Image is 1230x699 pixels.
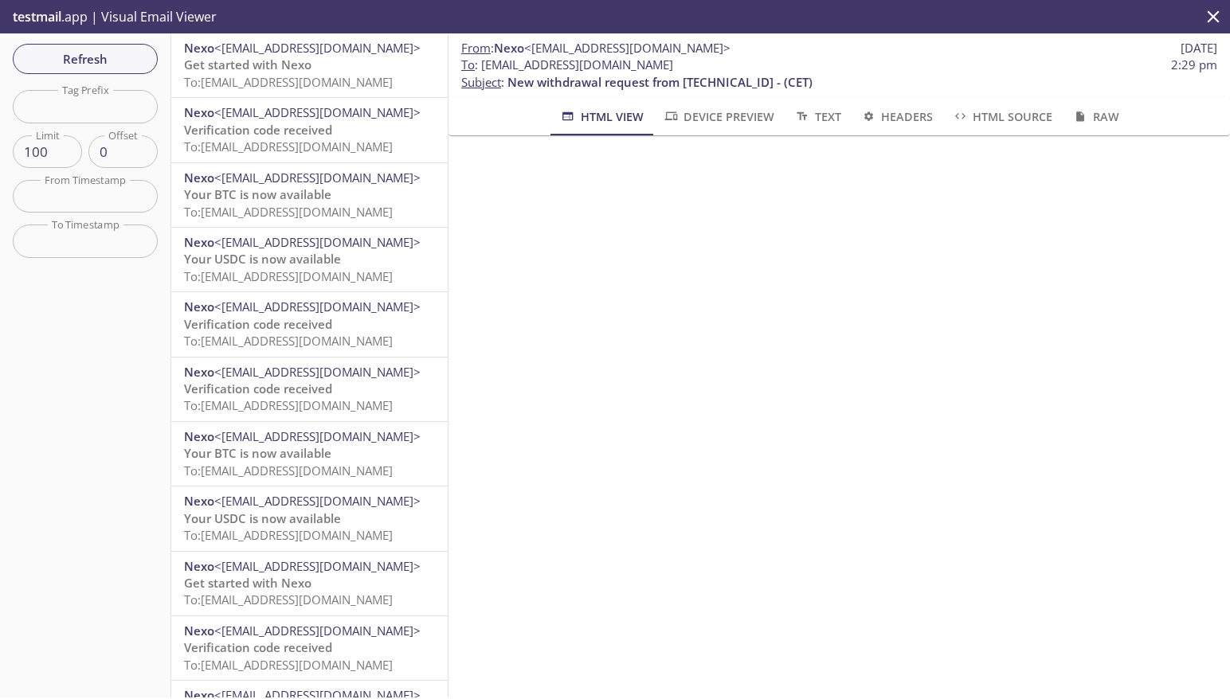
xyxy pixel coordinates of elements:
[171,98,448,162] div: Nexo<[EMAIL_ADDRESS][DOMAIN_NAME]>Verification code receivedTo:[EMAIL_ADDRESS][DOMAIN_NAME]
[184,251,341,267] span: Your USDC is now available
[461,57,673,73] span: : [EMAIL_ADDRESS][DOMAIN_NAME]
[184,463,393,478] span: To: [EMAIL_ADDRESS][DOMAIN_NAME]
[559,107,643,127] span: HTML View
[184,397,393,413] span: To: [EMAIL_ADDRESS][DOMAIN_NAME]
[184,40,214,56] span: Nexo
[184,364,214,380] span: Nexo
[13,8,61,25] span: testmail
[13,44,158,74] button: Refresh
[184,268,393,284] span: To: [EMAIL_ADDRESS][DOMAIN_NAME]
[184,333,393,349] span: To: [EMAIL_ADDRESS][DOMAIN_NAME]
[1071,107,1118,127] span: Raw
[171,33,448,97] div: Nexo<[EMAIL_ADDRESS][DOMAIN_NAME]>Get started with NexoTo:[EMAIL_ADDRESS][DOMAIN_NAME]
[494,40,524,56] span: Nexo
[184,527,393,543] span: To: [EMAIL_ADDRESS][DOMAIN_NAME]
[952,107,1052,127] span: HTML Source
[663,107,774,127] span: Device Preview
[184,57,311,72] span: Get started with Nexo
[184,445,331,461] span: Your BTC is now available
[184,186,331,202] span: Your BTC is now available
[214,40,421,56] span: <[EMAIL_ADDRESS][DOMAIN_NAME]>
[184,381,332,396] span: Verification code received
[184,170,214,185] span: Nexo
[184,558,214,574] span: Nexo
[184,122,332,138] span: Verification code received
[25,49,145,69] span: Refresh
[171,163,448,227] div: Nexo<[EMAIL_ADDRESS][DOMAIN_NAME]>Your BTC is now availableTo:[EMAIL_ADDRESS][DOMAIN_NAME]
[184,657,393,673] span: To: [EMAIL_ADDRESS][DOMAIN_NAME]
[214,558,421,574] span: <[EMAIL_ADDRESS][DOMAIN_NAME]>
[507,74,813,90] span: New withdrawal request from [TECHNICAL_ID] - (CET)
[793,107,840,127] span: Text
[171,422,448,486] div: Nexo<[EMAIL_ADDRESS][DOMAIN_NAME]>Your BTC is now availableTo:[EMAIL_ADDRESS][DOMAIN_NAME]
[461,57,1217,91] p: :
[171,616,448,680] div: Nexo<[EMAIL_ADDRESS][DOMAIN_NAME]>Verification code receivedTo:[EMAIL_ADDRESS][DOMAIN_NAME]
[171,357,448,421] div: Nexo<[EMAIL_ADDRESS][DOMAIN_NAME]>Verification code receivedTo:[EMAIL_ADDRESS][DOMAIN_NAME]
[860,107,933,127] span: Headers
[1171,57,1217,73] span: 2:29 pm
[184,575,311,591] span: Get started with Nexo
[184,493,214,509] span: Nexo
[461,74,501,90] span: Subject
[214,299,421,314] span: <[EMAIL_ADDRESS][DOMAIN_NAME]>
[214,170,421,185] span: <[EMAIL_ADDRESS][DOMAIN_NAME]>
[171,552,448,615] div: Nexo<[EMAIL_ADDRESS][DOMAIN_NAME]>Get started with NexoTo:[EMAIL_ADDRESS][DOMAIN_NAME]
[214,623,421,638] span: <[EMAIL_ADDRESS][DOMAIN_NAME]>
[1181,40,1217,57] span: [DATE]
[184,639,332,655] span: Verification code received
[171,228,448,291] div: Nexo<[EMAIL_ADDRESS][DOMAIN_NAME]>Your USDC is now availableTo:[EMAIL_ADDRESS][DOMAIN_NAME]
[214,493,421,509] span: <[EMAIL_ADDRESS][DOMAIN_NAME]>
[184,234,214,250] span: Nexo
[214,234,421,250] span: <[EMAIL_ADDRESS][DOMAIN_NAME]>
[184,428,214,444] span: Nexo
[171,292,448,356] div: Nexo<[EMAIL_ADDRESS][DOMAIN_NAME]>Verification code receivedTo:[EMAIL_ADDRESS][DOMAIN_NAME]
[184,74,393,90] span: To: [EMAIL_ADDRESS][DOMAIN_NAME]
[461,40,731,57] span: :
[184,204,393,220] span: To: [EMAIL_ADDRESS][DOMAIN_NAME]
[184,623,214,638] span: Nexo
[214,104,421,120] span: <[EMAIL_ADDRESS][DOMAIN_NAME]>
[461,57,475,72] span: To
[184,299,214,314] span: Nexo
[214,364,421,380] span: <[EMAIL_ADDRESS][DOMAIN_NAME]>
[524,40,731,56] span: <[EMAIL_ADDRESS][DOMAIN_NAME]>
[171,486,448,550] div: Nexo<[EMAIL_ADDRESS][DOMAIN_NAME]>Your USDC is now availableTo:[EMAIL_ADDRESS][DOMAIN_NAME]
[184,316,332,332] span: Verification code received
[184,510,341,526] span: Your USDC is now available
[461,40,491,56] span: From
[184,139,393,154] span: To: [EMAIL_ADDRESS][DOMAIN_NAME]
[184,592,393,607] span: To: [EMAIL_ADDRESS][DOMAIN_NAME]
[184,104,214,120] span: Nexo
[214,428,421,444] span: <[EMAIL_ADDRESS][DOMAIN_NAME]>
